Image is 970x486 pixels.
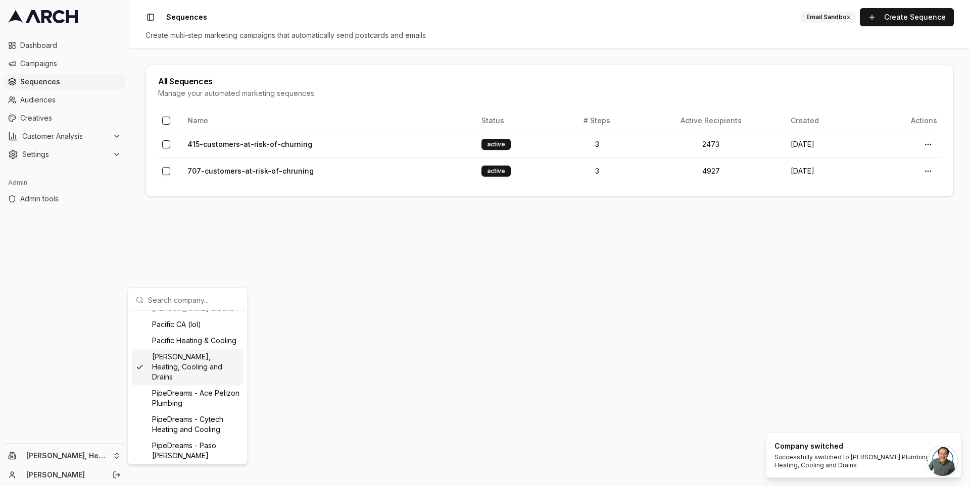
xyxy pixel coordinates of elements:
[166,12,207,22] span: Sequences
[860,8,954,26] a: Create Sequence
[559,131,635,157] td: 3
[158,77,941,85] div: All Sequences
[801,12,856,23] div: Email Sandbox
[477,111,559,131] th: Status
[20,59,121,69] span: Campaigns
[866,111,941,131] th: Actions
[26,451,109,460] span: [PERSON_NAME], Heating, Cooling and Drains
[20,77,121,87] span: Sequences
[22,131,109,141] span: Customer Analysis
[132,333,244,349] div: Pacific Heating & Cooling
[132,385,244,411] div: PipeDreams - Ace Pelizon Plumbing
[183,111,477,131] th: Name
[132,316,244,333] div: Pacific CA (lol)
[559,111,635,131] th: # Steps
[166,12,207,22] nav: breadcrumb
[481,166,511,177] div: active
[187,140,312,148] a: 415-customers-at-risk-of-churning
[635,111,787,131] th: Active Recipients
[787,131,866,157] td: [DATE]
[635,131,787,157] td: 2473
[20,40,121,50] span: Dashboard
[132,411,244,438] div: PipeDreams - Cytech Heating and Cooling
[774,453,949,469] div: Successfully switched to [PERSON_NAME] Plumbing, Heating, Cooling and Drains
[635,157,787,184] td: 4927
[787,111,866,131] th: Created
[787,157,866,184] td: [DATE]
[145,30,954,40] div: Create multi-step marketing campaigns that automatically send postcards and emails
[481,139,511,150] div: active
[148,290,239,310] input: Search company...
[928,446,958,476] div: Open chat
[132,438,244,474] div: PipeDreams - Paso [PERSON_NAME] Plumbing Heating and Air
[187,167,314,175] a: 707-customers-at-risk-of-chruning
[774,441,949,451] div: Company switched
[158,88,941,98] div: Manage your automated marketing sequences
[110,468,124,482] button: Log out
[20,95,121,105] span: Audiences
[132,349,244,385] div: [PERSON_NAME], Heating, Cooling and Drains
[559,157,635,184] td: 3
[20,113,121,123] span: Creatives
[20,194,121,204] span: Admin tools
[26,470,102,480] a: [PERSON_NAME]
[4,175,125,191] div: Admin
[130,310,246,462] div: Suggestions
[22,149,109,159] span: Settings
